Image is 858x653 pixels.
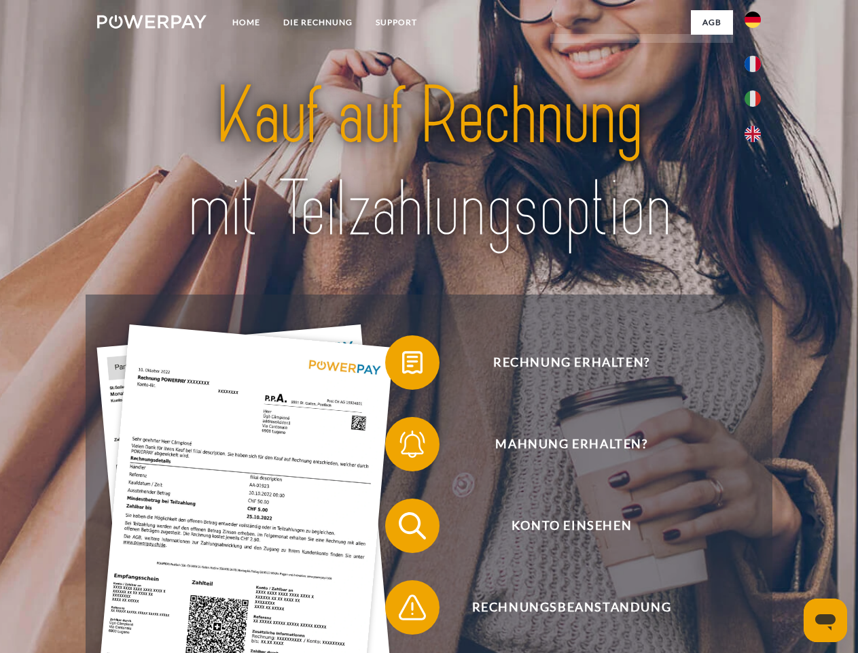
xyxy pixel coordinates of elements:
[405,417,738,471] span: Mahnung erhalten?
[395,346,429,380] img: qb_bill.svg
[130,65,728,261] img: title-powerpay_de.svg
[385,417,738,471] button: Mahnung erhalten?
[691,10,733,35] a: agb
[405,335,738,390] span: Rechnung erhalten?
[745,56,761,72] img: fr
[745,90,761,107] img: it
[364,10,429,35] a: SUPPORT
[385,335,738,390] button: Rechnung erhalten?
[272,10,364,35] a: DIE RECHNUNG
[550,34,733,58] a: AGB (Kauf auf Rechnung)
[221,10,272,35] a: Home
[804,599,847,642] iframe: Schaltfläche zum Öffnen des Messaging-Fensters
[385,499,738,553] button: Konto einsehen
[395,427,429,461] img: qb_bell.svg
[745,126,761,142] img: en
[97,15,207,29] img: logo-powerpay-white.svg
[405,499,738,553] span: Konto einsehen
[405,580,738,635] span: Rechnungsbeanstandung
[395,590,429,624] img: qb_warning.svg
[745,12,761,28] img: de
[395,509,429,543] img: qb_search.svg
[385,580,738,635] button: Rechnungsbeanstandung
